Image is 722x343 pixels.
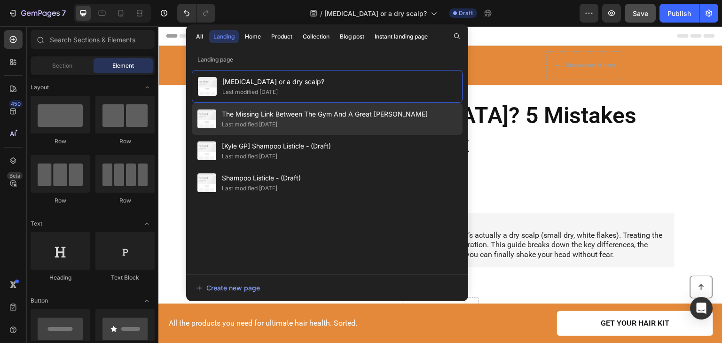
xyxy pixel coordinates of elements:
button: Save [625,4,656,23]
div: Last modified [DATE] [222,152,277,161]
button: All [192,30,207,43]
div: Collection [303,32,330,41]
strong: Think you’ve got [MEDICAL_DATA]? You might be wrong. [96,195,287,203]
span: [MEDICAL_DATA] or a dry scalp? [324,8,427,18]
a: GET YOUR HAIR KIT [399,285,555,310]
span: The Missing Link Between The Gym And A Great [PERSON_NAME] [222,109,428,120]
p: 7 [62,8,66,19]
h1: Dry Scalp or [MEDICAL_DATA]? 5 Mistakes That Keep It Coming Back [48,74,516,134]
div: Drop element here [407,35,457,43]
div: Create new page [196,283,260,293]
p: Last Updated Aug 4.2025 [94,163,178,172]
div: Heading [31,273,90,282]
div: Row [31,137,90,146]
span: Element [112,62,134,70]
div: Blog post [340,32,364,41]
h2: By [93,148,179,160]
button: Product [267,30,297,43]
div: Text Block [95,273,155,282]
span: Layout [31,83,49,92]
div: Row [31,196,90,205]
p: Flakes, itch, irritation everyone blames [PERSON_NAME]. But half the time, it’s actually a dry sc... [59,195,505,234]
p: GET YOUR HAIR KIT [442,292,511,302]
input: Search Sections & Elements [31,30,155,49]
div: Home [245,32,261,41]
span: / [320,8,322,18]
button: Home [241,30,265,43]
button: Landing [209,30,239,43]
span: Button [31,296,48,305]
div: Last modified [DATE] [222,120,277,129]
span: [Kyle GP] Shampoo Listicle - (Draft) [222,140,331,152]
button: Collection [298,30,334,43]
button: Create new page [196,279,459,297]
div: Beta [7,172,23,179]
div: Row [95,196,155,205]
div: 450 [9,100,23,108]
strong: [PERSON_NAME] [102,149,159,158]
div: Landing [213,32,235,41]
button: Instant landing page [370,30,432,43]
div: Open Intercom Messenger [690,297,713,320]
span: Draft [459,9,473,17]
span: Section [52,62,72,70]
span: [MEDICAL_DATA] or a dry scalp? [222,76,324,87]
span: Save [633,9,648,17]
strong: Summary: [59,195,94,203]
span: Text [31,219,42,228]
span: Toggle open [140,216,155,231]
div: Drop element here [118,35,168,43]
button: 7 [4,4,70,23]
button: Blog post [336,30,369,43]
div: Last modified [DATE] [222,184,277,193]
span: Shampoo Listicle - (Draft) [222,172,301,184]
span: Toggle open [140,80,155,95]
div: All [196,32,203,41]
div: Publish [667,8,691,18]
p: All the products you need for ultimate hair health. Sorted. [10,292,281,302]
p: Landing page [186,55,468,64]
div: Product [271,32,292,41]
div: Last modified [DATE] [222,87,278,97]
span: Toggle open [140,293,155,308]
div: Row [95,137,155,146]
button: Publish [659,4,699,23]
img: gempages_578014683148059589-3ebb67e4-f68c-459e-9ac2-4a7af95a3b04.jpg [48,142,86,179]
div: Instant landing page [375,32,428,41]
div: Undo/Redo [177,4,215,23]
